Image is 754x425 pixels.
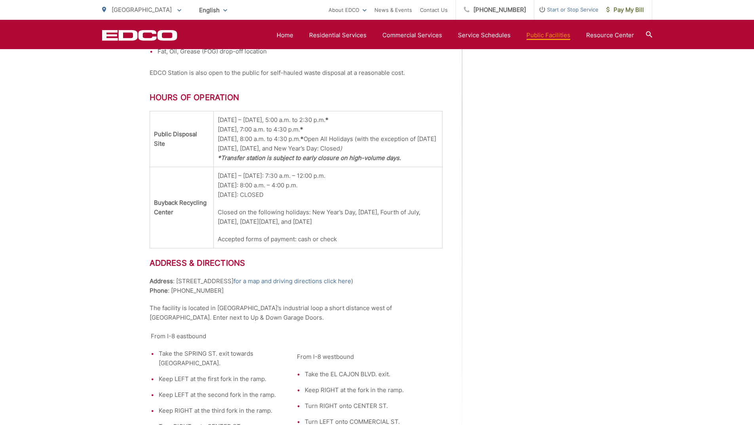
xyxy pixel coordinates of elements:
em: ) [340,145,342,152]
p: : [STREET_ADDRESS] ) : [PHONE_NUMBER] [150,276,443,295]
strong: Address [150,277,173,285]
li: Fat, Oil, Grease (FOG) drop-off location [158,47,443,56]
span: English [193,3,233,17]
li: Keep LEFT at the second fork in the ramp. [159,390,295,400]
a: Resource Center [586,30,634,40]
a: for a map and driving directions click here [234,276,351,286]
a: Residential Services [309,30,367,40]
li: Keep RIGHT at the third fork in the ramp. [159,406,295,415]
td: [DATE] – [DATE]: 7:30 a.m. – 12:00 p.m. [DATE]: 8:00 a.m. – 4:00 p.m. [DATE]: CLOSED [213,167,442,248]
a: EDCD logo. Return to the homepage. [102,30,177,41]
p: Closed on the following holidays: New Year’s Day, [DATE], Fourth of July, [DATE], [DATE][DATE], a... [218,208,438,227]
p: The facility is located in [GEOGRAPHIC_DATA]’s industrial loop a short distance west of [GEOGRAPH... [150,303,443,322]
strong: Phone [150,287,168,294]
a: About EDCO [329,5,367,15]
span: Pay My Bill [606,5,644,15]
span: [GEOGRAPHIC_DATA] [112,6,172,13]
p: Accepted forms of payment: cash or check [218,234,438,244]
a: Home [277,30,293,40]
a: Public Facilities [526,30,570,40]
a: Contact Us [420,5,448,15]
li: Turn RIGHT onto CENTER ST. [305,401,441,411]
a: News & Events [374,5,412,15]
strong: *Transfer station is subject to early closure on high-volume days. [218,154,401,162]
li: Take the EL CAJON BLVD. exit. [305,370,441,379]
td: [DATE] – [DATE], 5:00 a.m. to 2:30 p.m. [DATE], 7:00 a.m. to 4:30 p.m. [DATE], 8:00 a.m. to 4:30 ... [213,111,442,167]
strong: Buyback Recycling Center [154,199,207,216]
a: Commercial Services [382,30,442,40]
p: EDCO Station is also open to the public for self-hauled waste disposal at a reasonable cost. [150,68,443,78]
li: Keep RIGHT at the fork in the ramp. [305,385,441,395]
h2: Address & Directions [150,258,443,268]
li: Take the SPRING ST. exit towards [GEOGRAPHIC_DATA]. [159,349,295,368]
a: Service Schedules [458,30,511,40]
h2: Hours of Operation [150,93,443,102]
li: Keep LEFT at the first fork in the ramp. [159,374,295,384]
strong: Public Disposal Site [154,130,197,147]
